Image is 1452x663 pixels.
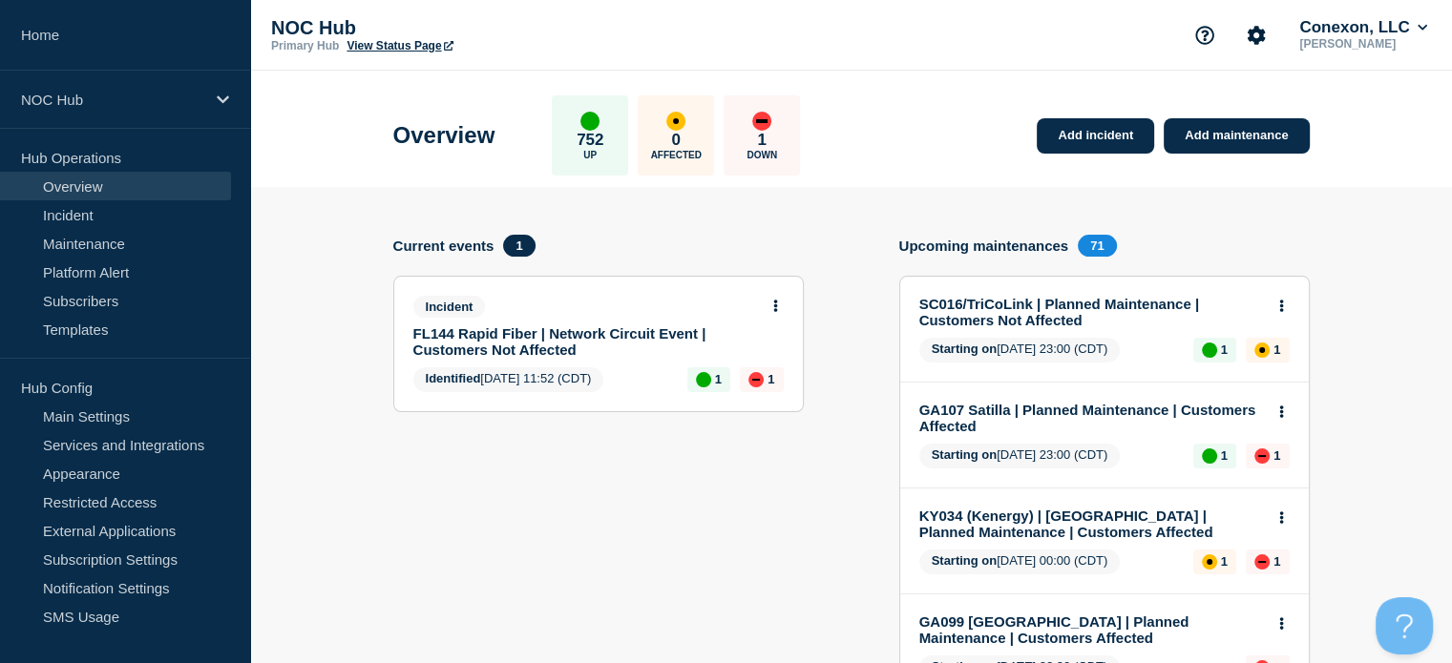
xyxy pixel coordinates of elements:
[271,39,339,52] p: Primary Hub
[672,131,681,150] p: 0
[393,238,495,254] h4: Current events
[932,447,998,462] span: Starting on
[347,39,452,52] a: View Status Page
[1254,342,1270,358] div: affected
[1273,554,1280,569] p: 1
[413,296,486,318] span: Incident
[748,372,764,387] div: down
[919,508,1264,540] a: KY034 (Kenergy) | [GEOGRAPHIC_DATA] | Planned Maintenance | Customers Affected
[919,444,1121,468] span: [DATE] 23:00 (CDT)
[932,342,998,356] span: Starting on
[1295,37,1431,51] p: [PERSON_NAME]
[1221,554,1228,569] p: 1
[1295,18,1431,37] button: Conexon, LLC
[21,92,204,108] p: NOC Hub
[1078,235,1116,257] span: 71
[1254,448,1270,464] div: down
[919,549,1121,574] span: [DATE] 00:00 (CDT)
[583,150,597,160] p: Up
[1164,118,1309,154] a: Add maintenance
[899,238,1069,254] h4: Upcoming maintenances
[919,402,1264,434] a: GA107 Satilla | Planned Maintenance | Customers Affected
[1376,597,1433,654] iframe: Help Scout Beacon - Open
[580,112,600,131] div: up
[747,150,777,160] p: Down
[413,325,758,358] a: FL144 Rapid Fiber | Network Circuit Event | Customers Not Affected
[752,112,771,131] div: down
[1202,342,1217,358] div: up
[758,131,767,150] p: 1
[271,17,653,39] p: NOC Hub
[426,371,481,385] span: Identified
[932,553,998,568] span: Starting on
[1185,15,1225,55] button: Support
[1221,448,1228,463] p: 1
[666,112,685,131] div: affected
[413,367,604,392] span: [DATE] 11:52 (CDT)
[503,235,535,257] span: 1
[715,372,722,386] p: 1
[1037,118,1154,154] a: Add incident
[1273,448,1280,463] p: 1
[651,150,702,160] p: Affected
[393,122,495,149] h1: Overview
[1273,342,1280,357] p: 1
[768,372,774,386] p: 1
[1254,554,1270,570] div: down
[919,338,1121,363] span: [DATE] 23:00 (CDT)
[577,131,603,150] p: 752
[1202,448,1217,464] div: up
[1202,554,1217,570] div: affected
[919,296,1264,328] a: SC016/TriCoLink | Planned Maintenance | Customers Not Affected
[1221,342,1228,357] p: 1
[696,372,711,387] div: up
[919,613,1264,646] a: GA099 [GEOGRAPHIC_DATA] | Planned Maintenance | Customers Affected
[1236,15,1276,55] button: Account settings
